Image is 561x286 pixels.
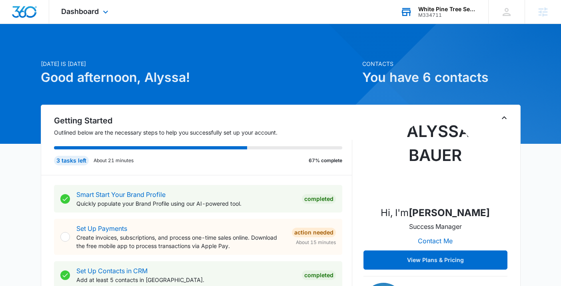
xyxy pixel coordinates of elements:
h1: Good afternoon, Alyssa! [41,68,357,87]
p: 67% complete [309,157,342,164]
div: Completed [302,270,336,280]
img: tab_keywords_by_traffic_grey.svg [80,46,86,53]
img: website_grey.svg [13,21,19,27]
img: logo_orange.svg [13,13,19,19]
div: Completed [302,194,336,204]
button: Contact Me [410,231,461,250]
p: Outlined below are the necessary steps to help you successfully set up your account. [54,128,352,137]
p: About 21 minutes [94,157,134,164]
h2: Getting Started [54,115,352,127]
div: account id [418,12,477,18]
p: Hi, I'm [381,206,490,220]
p: Add at least 5 contacts in [GEOGRAPHIC_DATA]. [76,276,295,284]
div: account name [418,6,477,12]
div: Action Needed [292,228,336,237]
a: Set Up Contacts in CRM [76,267,148,275]
button: View Plans & Pricing [363,250,507,270]
p: Create invoices, subscriptions, and process one-time sales online. Download the free mobile app t... [76,233,285,250]
div: v 4.0.25 [22,13,39,19]
a: Set Up Payments [76,224,127,232]
span: About 15 minutes [296,239,336,246]
strong: [PERSON_NAME] [409,207,490,218]
img: tab_domain_overview_orange.svg [22,46,28,53]
div: Domain: [DOMAIN_NAME] [21,21,88,27]
p: [DATE] is [DATE] [41,60,357,68]
a: Smart Start Your Brand Profile [76,191,166,199]
p: Contacts [362,60,521,68]
span: Dashboard [61,7,99,16]
div: Domain Overview [30,47,72,52]
p: Quickly populate your Brand Profile using our AI-powered tool. [76,199,295,208]
button: Toggle Collapse [499,113,509,123]
div: Keywords by Traffic [88,47,135,52]
p: Success Manager [409,222,462,231]
h1: You have 6 contacts [362,68,521,87]
img: Alyssa Bauer [395,119,475,199]
div: 3 tasks left [54,156,89,165]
